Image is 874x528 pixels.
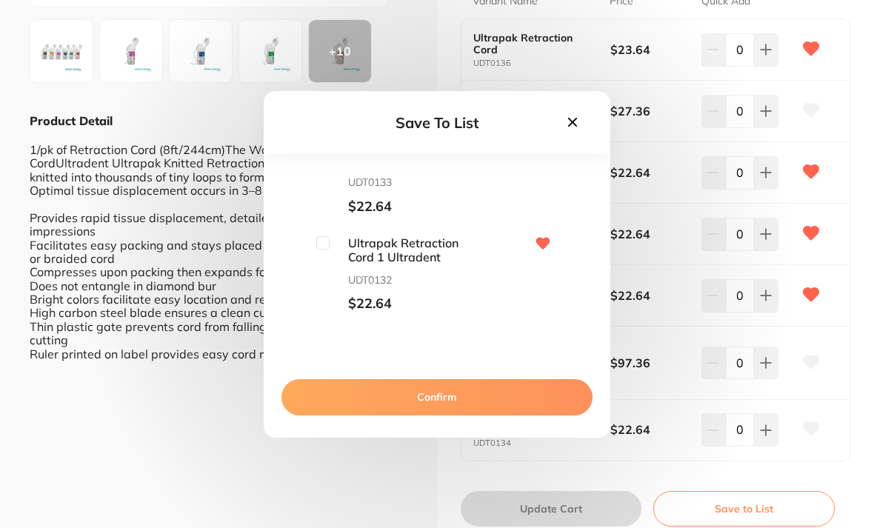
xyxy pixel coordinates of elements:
[396,113,479,132] span: Save To List
[330,236,478,264] span: Ultrapak Retraction Cord 1 Ultradent
[330,296,478,312] span: $22.64
[281,379,593,415] button: Confirm
[330,199,478,215] span: $22.64
[330,176,478,188] span: UDT0133
[330,274,478,286] span: UDT0132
